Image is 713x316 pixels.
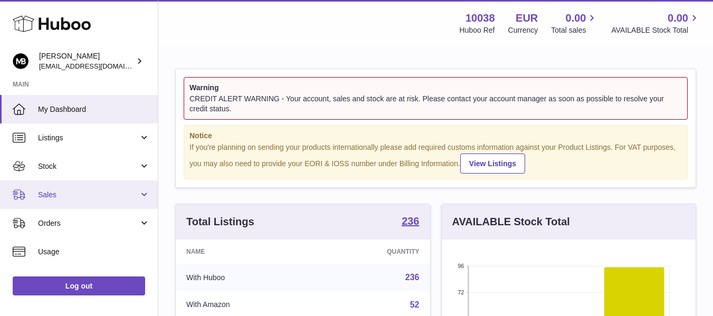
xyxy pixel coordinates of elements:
[551,11,598,35] a: 0.00 Total sales
[611,11,700,35] a: 0.00 AVAILABLE Stock Total
[13,53,28,69] img: hi@margotbardot.com
[566,11,586,25] span: 0.00
[176,240,315,264] th: Name
[38,190,139,200] span: Sales
[405,273,420,282] a: 236
[189,94,682,114] div: CREDIT ALERT WARNING - Your account, sales and stock are at risk. Please contact your account man...
[189,131,682,141] strong: Notice
[176,264,315,291] td: With Huboo
[465,11,495,25] strong: 10038
[38,247,150,257] span: Usage
[402,216,419,226] strong: 236
[551,25,598,35] span: Total sales
[508,25,538,35] div: Currency
[39,62,155,70] span: [EMAIL_ADDRESS][DOMAIN_NAME]
[458,289,464,295] text: 72
[186,215,254,229] h3: Total Listings
[13,276,145,295] a: Log out
[38,104,150,114] span: My Dashboard
[38,218,139,228] span: Orders
[460,154,525,174] a: View Listings
[516,11,538,25] strong: EUR
[189,142,682,174] div: If you're planning on sending your products internationally please add required customs informati...
[38,161,139,171] span: Stock
[458,263,464,269] text: 96
[402,216,419,228] a: 236
[452,215,570,229] h3: AVAILABLE Stock Total
[410,300,420,309] a: 52
[460,25,495,35] div: Huboo Ref
[189,83,682,93] strong: Warning
[611,25,700,35] span: AVAILABLE Stock Total
[668,11,688,25] span: 0.00
[39,51,134,71] div: [PERSON_NAME]
[38,133,139,143] span: Listings
[315,240,430,264] th: Quantity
